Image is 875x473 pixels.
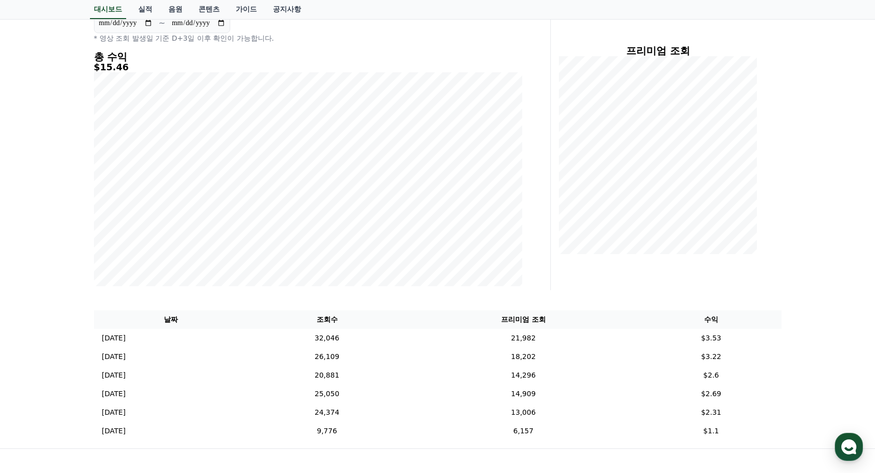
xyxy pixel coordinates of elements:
p: [DATE] [102,333,126,343]
h4: 프리미엄 조회 [559,45,757,56]
td: 18,202 [406,347,641,366]
h5: $15.46 [94,62,522,72]
th: 날짜 [94,310,248,329]
td: 6,157 [406,422,641,440]
p: [DATE] [102,370,126,381]
td: 20,881 [248,366,406,385]
th: 프리미엄 조회 [406,310,641,329]
h4: 총 수익 [94,51,522,62]
td: $2.31 [641,403,781,422]
span: 대화 [92,334,104,342]
p: [DATE] [102,407,126,418]
td: 24,374 [248,403,406,422]
a: 설정 [130,318,193,343]
th: 조회수 [248,310,406,329]
td: 13,006 [406,403,641,422]
p: [DATE] [102,389,126,399]
td: $3.53 [641,329,781,347]
td: $1.1 [641,422,781,440]
td: 32,046 [248,329,406,347]
td: $2.6 [641,366,781,385]
span: 설정 [155,333,167,341]
td: $3.22 [641,347,781,366]
span: 홈 [32,333,38,341]
td: 14,909 [406,385,641,403]
td: 26,109 [248,347,406,366]
td: $2.69 [641,385,781,403]
td: 21,982 [406,329,641,347]
a: 홈 [3,318,66,343]
a: 대화 [66,318,130,343]
p: ~ [159,17,165,29]
p: * 영상 조회 발생일 기준 D+3일 이후 확인이 가능합니다. [94,33,522,43]
td: 25,050 [248,385,406,403]
th: 수익 [641,310,781,329]
td: 14,296 [406,366,641,385]
p: [DATE] [102,426,126,436]
td: 9,776 [248,422,406,440]
p: [DATE] [102,351,126,362]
